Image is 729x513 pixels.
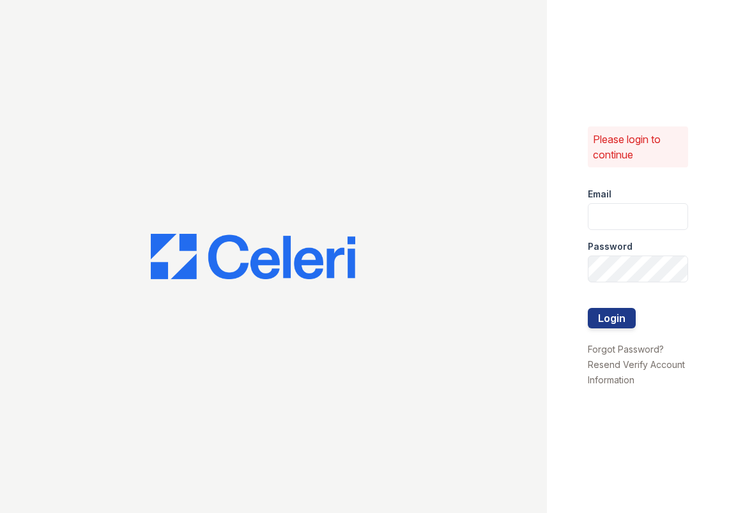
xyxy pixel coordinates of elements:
[588,359,685,385] a: Resend Verify Account Information
[151,234,355,280] img: CE_Logo_Blue-a8612792a0a2168367f1c8372b55b34899dd931a85d93a1a3d3e32e68fde9ad4.png
[588,308,636,328] button: Login
[593,132,683,162] p: Please login to continue
[588,344,664,355] a: Forgot Password?
[588,188,611,201] label: Email
[588,240,633,253] label: Password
